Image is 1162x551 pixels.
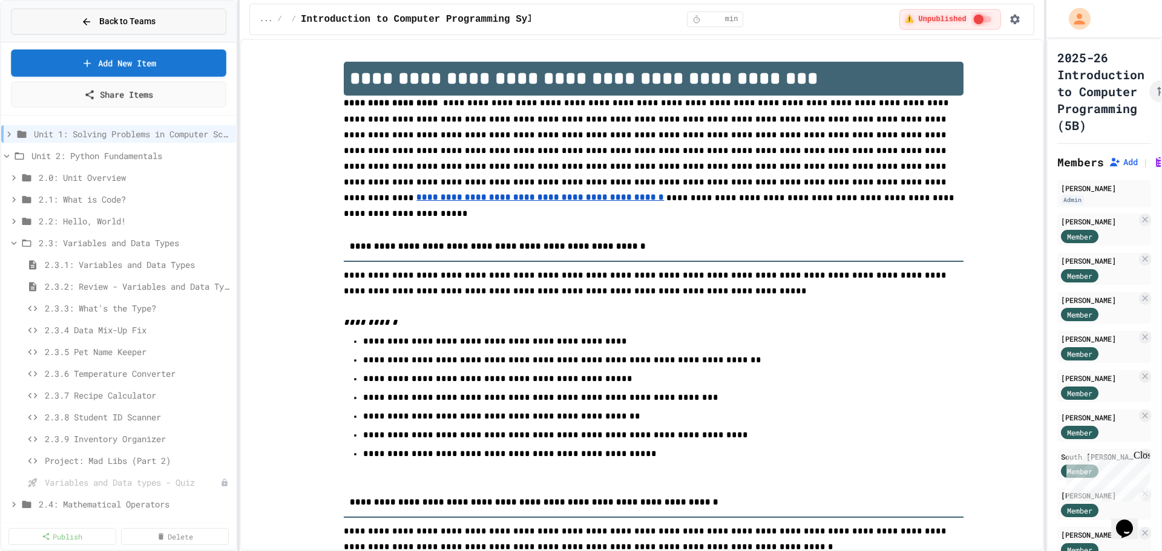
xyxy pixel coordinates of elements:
[1061,373,1137,383] div: [PERSON_NAME]
[220,478,229,487] div: Unpublished
[45,302,231,315] span: 2.3.3: What's the Type?
[121,528,229,545] a: Delete
[1061,529,1137,540] div: [PERSON_NAME]
[899,9,1002,30] div: ⚠️ Students cannot see this content! Click the toggle to publish it and make it visible to your c...
[39,236,231,249] span: 2.3: Variables and Data Types
[1061,183,1147,194] div: [PERSON_NAME]
[45,345,231,358] span: 2.3.5 Pet Name Keeper
[1061,216,1137,227] div: [PERSON_NAME]
[1061,412,1137,423] div: [PERSON_NAME]
[301,12,562,27] span: Introduction to Computer Programming Syllabus
[292,15,296,24] span: /
[1067,309,1092,320] span: Member
[1067,270,1092,281] span: Member
[1057,49,1144,134] h1: 2025-26 Introduction to Computer Programming (5B)
[39,498,231,510] span: 2.4: Mathematical Operators
[1057,154,1104,171] h2: Members
[45,324,231,336] span: 2.3.4 Data Mix-Up Fix
[1056,5,1094,33] div: My Account
[31,149,231,162] span: Unit 2: Python Fundamentals
[1143,155,1149,169] span: |
[45,258,231,271] span: 2.3.1: Variables and Data Types
[45,280,231,293] span: 2.3.2: Review - Variables and Data Types
[39,171,231,184] span: 2.0: Unit Overview
[1061,333,1137,344] div: [PERSON_NAME]
[45,432,231,445] span: 2.3.9 Inventory Organizer
[45,389,231,402] span: 2.3.7 Recipe Calculator
[39,215,231,227] span: 2.2: Hello, World!
[260,15,273,24] span: ...
[278,15,282,24] span: /
[11,50,226,77] a: Add New Item
[1067,388,1092,399] span: Member
[1067,505,1092,516] span: Member
[45,367,231,380] span: 2.3.6 Temperature Converter
[39,193,231,206] span: 2.1: What is Code?
[34,128,231,140] span: Unit 1: Solving Problems in Computer Science
[1067,348,1092,359] span: Member
[1061,295,1137,305] div: [PERSON_NAME]
[5,5,84,77] div: Chat with us now!Close
[904,15,967,24] span: ⚠️ Unpublished
[45,411,231,423] span: 2.3.8 Student ID Scanner
[45,454,231,467] span: Project: Mad Libs (Part 2)
[725,15,738,24] span: min
[1111,503,1150,539] iframe: chat widget
[99,15,156,28] span: Back to Teams
[11,8,226,34] button: Back to Teams
[1062,450,1150,501] iframe: chat widget
[11,82,226,108] a: Share Items
[1061,255,1137,266] div: [PERSON_NAME]
[1061,451,1137,462] div: South [PERSON_NAME]
[8,528,116,545] a: Publish
[1109,156,1138,168] button: Add
[45,476,220,489] span: Variables and Data types - Quiz
[1061,490,1137,501] div: [PERSON_NAME]
[1061,195,1084,205] div: Admin
[1067,427,1092,438] span: Member
[1067,231,1092,242] span: Member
